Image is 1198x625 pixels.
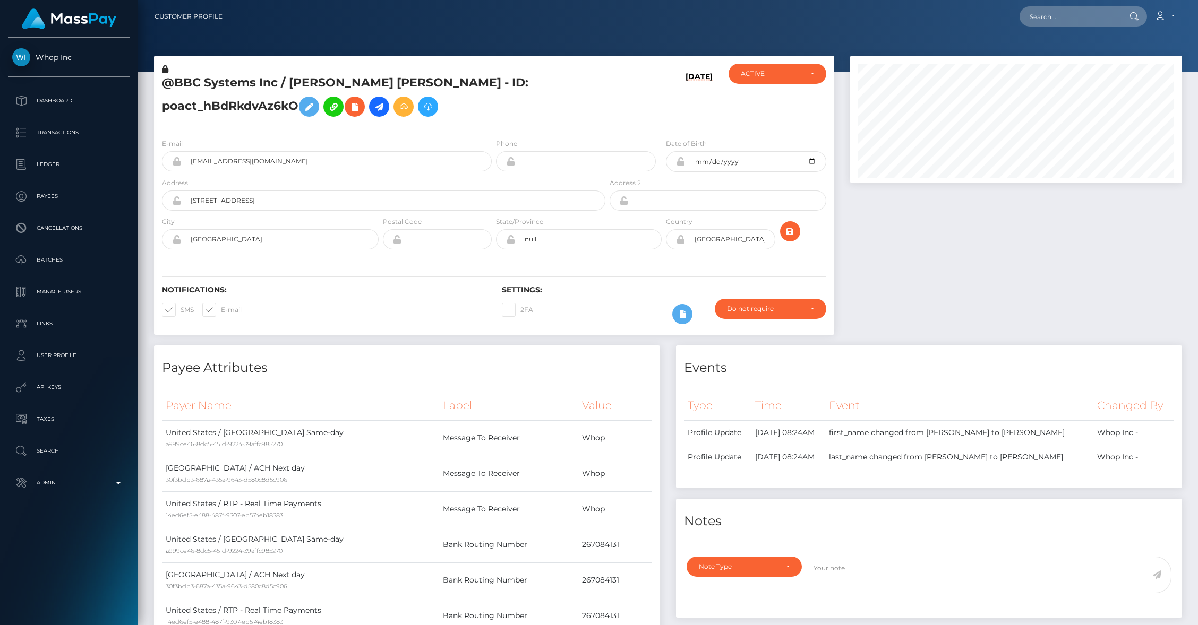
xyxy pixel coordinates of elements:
th: Time [751,391,825,420]
label: 2FA [502,303,533,317]
button: Do not require [715,299,826,319]
label: SMS [162,303,194,317]
th: Payer Name [162,391,439,420]
h6: Notifications: [162,285,486,294]
td: United States / [GEOGRAPHIC_DATA] Same-day [162,420,439,456]
a: API Keys [8,374,130,401]
label: State/Province [496,217,543,227]
small: 30f3bdb3-687a-435a-9643-d580c8d5c906 [166,583,287,590]
td: Message To Receiver [439,420,578,456]
h4: Events [684,359,1174,377]
span: Whop Inc [8,53,130,62]
td: Bank Routing Number [439,562,578,598]
label: Postal Code [383,217,422,227]
th: Changed By [1093,391,1174,420]
p: Transactions [12,125,126,141]
p: Ledger [12,157,126,172]
td: [GEOGRAPHIC_DATA] / ACH Next day [162,562,439,598]
a: Batches [8,247,130,273]
td: Whop [578,456,652,491]
label: Phone [496,139,517,149]
td: Whop Inc - [1093,420,1174,445]
a: Dashboard [8,88,130,114]
button: Note Type [687,557,802,577]
p: Dashboard [12,93,126,109]
small: a999ce46-8dc5-451d-9224-39affc985270 [166,547,283,554]
label: E-mail [162,139,183,149]
p: Admin [12,475,126,491]
td: last_name changed from [PERSON_NAME] to [PERSON_NAME] [825,445,1093,469]
small: 14ed6ef5-e488-487f-9307-eb574eb18383 [166,511,283,519]
div: Do not require [727,305,802,313]
a: User Profile [8,342,130,369]
a: Payees [8,183,130,210]
div: ACTIVE [741,70,801,78]
p: Payees [12,188,126,204]
h4: Notes [684,512,1174,531]
label: City [162,217,175,227]
td: Bank Routing Number [439,527,578,562]
td: Whop [578,491,652,527]
label: Address [162,178,188,188]
label: Country [666,217,692,227]
small: a999ce46-8dc5-451d-9224-39affc985270 [166,440,283,448]
a: Cancellations [8,215,130,241]
label: Date of Birth [666,139,707,149]
button: ACTIVE [729,64,826,84]
td: [DATE] 08:24AM [751,420,825,445]
a: Admin [8,470,130,496]
th: Value [578,391,652,420]
input: Search... [1020,6,1119,27]
h4: Payee Attributes [162,359,652,377]
td: Message To Receiver [439,491,578,527]
td: Whop Inc - [1093,445,1174,469]
td: Profile Update [684,420,751,445]
th: Label [439,391,578,420]
td: Whop [578,420,652,456]
h6: [DATE] [686,72,713,126]
label: Address 2 [610,178,641,188]
a: Manage Users [8,279,130,305]
a: Ledger [8,151,130,178]
td: 267084131 [578,527,652,562]
p: API Keys [12,379,126,395]
a: Search [8,438,130,464]
th: Event [825,391,1093,420]
th: Type [684,391,751,420]
p: User Profile [12,348,126,363]
p: Taxes [12,411,126,427]
img: Whop Inc [12,48,30,66]
label: E-mail [202,303,242,317]
p: Manage Users [12,284,126,300]
a: Transactions [8,119,130,146]
a: Taxes [8,406,130,432]
h6: Settings: [502,285,826,294]
td: [GEOGRAPHIC_DATA] / ACH Next day [162,456,439,491]
p: Batches [12,252,126,268]
img: MassPay Logo [22,8,116,29]
p: Search [12,443,126,459]
small: 30f3bdb3-687a-435a-9643-d580c8d5c906 [166,476,287,483]
h5: @BBC Systems Inc / [PERSON_NAME] [PERSON_NAME] - ID: poact_hBdRkdvAz6kO [162,75,600,122]
td: United States / [GEOGRAPHIC_DATA] Same-day [162,527,439,562]
td: [DATE] 08:24AM [751,445,825,469]
a: Links [8,310,130,337]
td: Profile Update [684,445,751,469]
td: first_name changed from [PERSON_NAME] to [PERSON_NAME] [825,420,1093,445]
p: Cancellations [12,220,126,236]
a: Customer Profile [155,5,223,28]
td: Message To Receiver [439,456,578,491]
td: 267084131 [578,562,652,598]
div: Note Type [699,562,777,571]
a: Initiate Payout [369,97,389,117]
p: Links [12,316,126,332]
td: United States / RTP - Real Time Payments [162,491,439,527]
